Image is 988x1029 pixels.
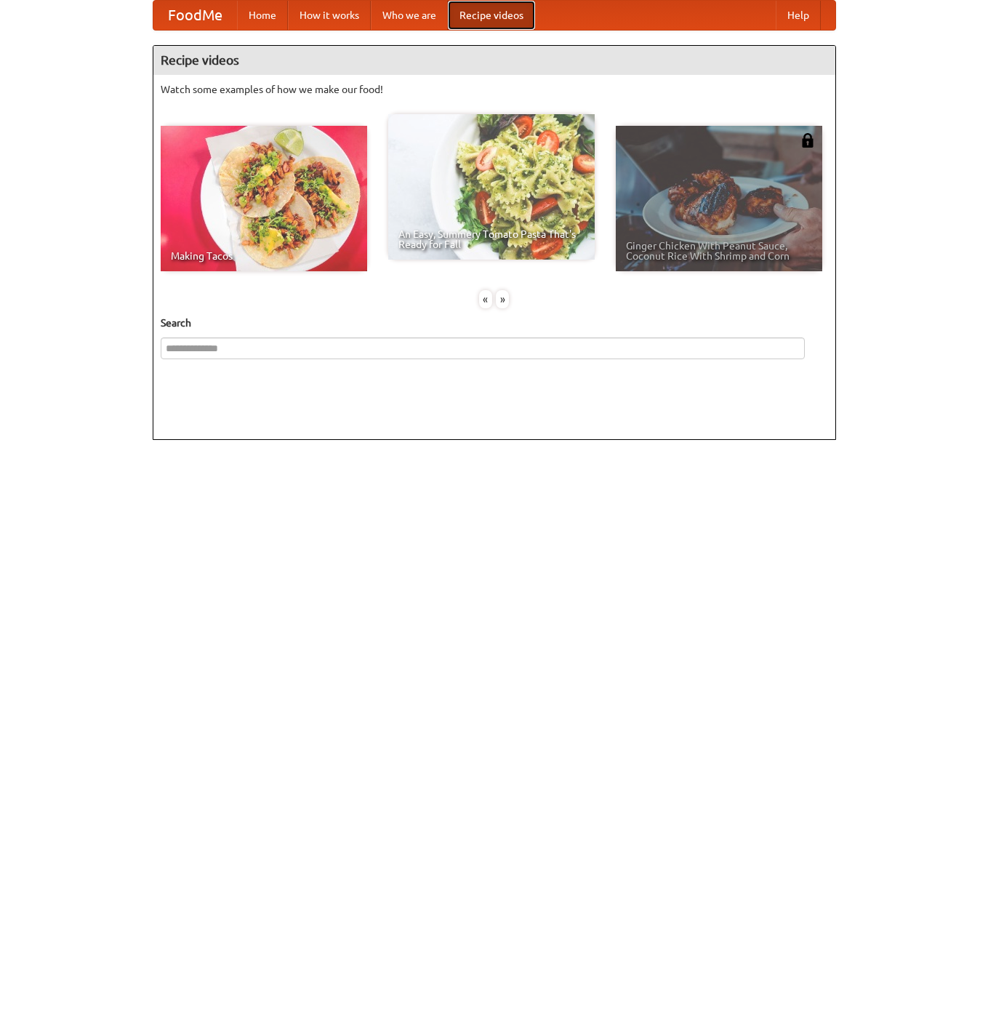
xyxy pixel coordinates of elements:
a: An Easy, Summery Tomato Pasta That's Ready for Fall [388,114,595,260]
span: An Easy, Summery Tomato Pasta That's Ready for Fall [398,229,585,249]
a: FoodMe [153,1,237,30]
a: Help [776,1,821,30]
img: 483408.png [800,133,815,148]
a: Who we are [371,1,448,30]
div: « [479,290,492,308]
span: Making Tacos [171,251,357,261]
a: Home [237,1,288,30]
a: How it works [288,1,371,30]
a: Recipe videos [448,1,535,30]
a: Making Tacos [161,126,367,271]
h4: Recipe videos [153,46,835,75]
p: Watch some examples of how we make our food! [161,82,828,97]
div: » [496,290,509,308]
h5: Search [161,316,828,330]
